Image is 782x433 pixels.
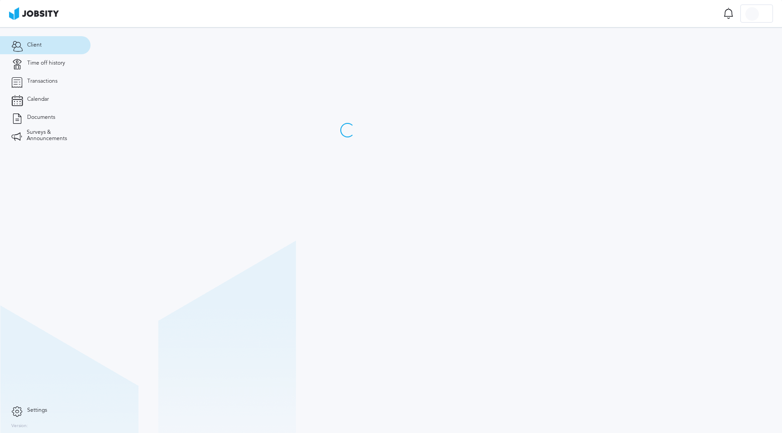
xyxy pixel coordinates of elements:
span: Client [27,42,42,48]
label: Version: [11,424,28,429]
span: Calendar [27,96,49,103]
span: Surveys & Announcements [27,129,79,142]
span: Time off history [27,60,65,66]
span: Transactions [27,78,57,85]
img: ab4bad089aa723f57921c736e9817d99.png [9,7,59,20]
span: Documents [27,114,55,121]
span: Settings [27,407,47,414]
